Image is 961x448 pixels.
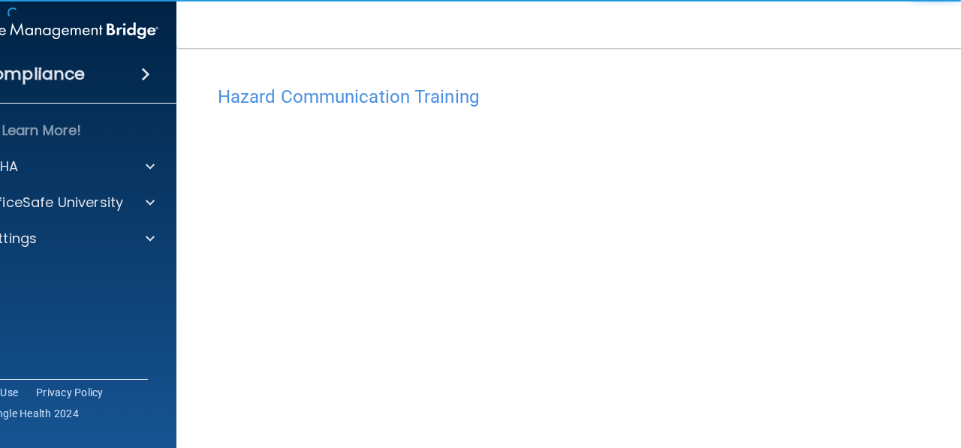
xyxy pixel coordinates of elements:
[2,122,82,140] p: Learn More!
[36,385,104,400] a: Privacy Policy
